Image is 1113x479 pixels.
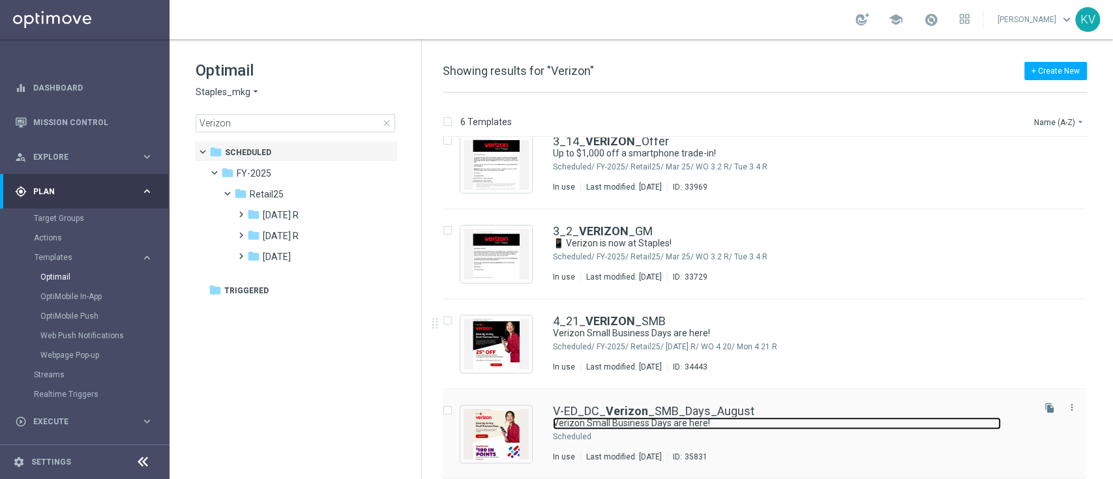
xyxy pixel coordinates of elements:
div: Scheduled [593,431,1031,442]
i: folder [209,283,222,297]
div: Press SPACE to select this row. [430,119,1110,209]
i: keyboard_arrow_right [141,185,153,197]
i: folder [247,229,260,242]
input: Search Template [196,114,395,132]
div: Press SPACE to select this row. [430,209,1110,299]
i: folder [234,187,247,200]
span: Showing results for "Verizon" [443,64,594,78]
p: 6 Templates [460,116,512,128]
div: KV [1075,7,1100,32]
div: Optimail [40,267,168,287]
div: Webpage Pop-up [40,345,168,365]
div: Scheduled/FY-2025/Retail25/Mar 25/WO 3.2 R/Tue 3.4 R [597,162,1031,172]
span: Retail25 [250,188,284,200]
div: Mission Control [15,105,153,139]
i: arrow_drop_down [250,86,261,98]
span: Triggered [224,285,269,297]
div: 33969 [685,182,707,192]
button: Name (A-Z)arrow_drop_down [1033,114,1087,130]
i: file_copy [1045,403,1055,413]
div: Templates [35,254,141,261]
a: Actions [34,233,136,243]
button: Staples_mkg arrow_drop_down [196,86,261,98]
a: Optimail [40,272,136,282]
b: VERIZON [579,224,629,238]
a: V-ED_DC_Verizon_SMB_Days_August [553,405,754,417]
button: + Create New [1024,62,1087,80]
a: Up to $1,000 off a smartphone trade-in! [553,147,1001,160]
a: 4_21_VERIZON_SMB [553,315,666,327]
b: VERIZON [586,314,635,328]
div: 33729 [685,272,707,282]
i: keyboard_arrow_right [141,415,153,428]
span: FY-2025 [237,167,271,179]
div: Last modified: [DATE] [581,362,667,372]
div: Scheduled [553,431,591,442]
b: Verizon [606,404,648,418]
div: Execute [15,416,141,428]
span: keyboard_arrow_down [1060,12,1074,27]
i: person_search [15,151,27,163]
div: Last modified: [DATE] [581,272,667,282]
div: Scheduled/FY-2025/Retail25/Apr 25 R/WO 4.20/Mon 4.21 R [597,341,1031,352]
div: In use [553,362,575,372]
div: Web Push Notifications [40,326,168,345]
i: folder [221,166,234,179]
a: 📱 Verizon is now at Staples! [553,237,1001,250]
div: Templates [34,248,168,365]
div: ID: [667,362,707,372]
span: Feb 25 R [263,230,299,242]
a: Web Push Notifications [40,330,136,341]
div: Target Groups [34,209,168,228]
a: Mission Control [33,105,153,139]
i: settings [13,456,25,468]
div: Streams [34,365,168,385]
div: Last modified: [DATE] [581,452,667,462]
div: 35831 [685,452,707,462]
div: Scheduled/ [553,341,595,352]
button: gps_fixed Plan keyboard_arrow_right [14,186,154,197]
div: In use [553,272,575,282]
i: keyboard_arrow_right [141,252,153,264]
div: ID: [667,272,707,282]
span: school [889,12,903,27]
img: 33969.jpeg [464,139,529,190]
div: Explore [15,151,141,163]
div: Scheduled/FY-2025/Retail25/Mar 25/WO 3.2 R/Tue 3.4 R [597,252,1031,262]
span: Mar 25 [263,251,291,263]
div: OptiMobile In-App [40,287,168,306]
button: more_vert [1065,399,1078,415]
div: Dashboard [15,70,153,105]
i: more_vert [1067,402,1077,413]
a: 3_2_VERIZON_GM [553,225,653,237]
span: Staples_mkg [196,86,250,98]
button: equalizer Dashboard [14,83,154,93]
button: Mission Control [14,117,154,128]
div: Press SPACE to select this row. [430,389,1110,479]
div: Scheduled/ [553,162,595,172]
div: In use [553,182,575,192]
i: folder [247,208,260,221]
button: file_copy [1041,399,1058,416]
a: Settings [31,458,71,466]
button: play_circle_outline Execute keyboard_arrow_right [14,416,154,427]
a: Verizon Small Business Days are here! [553,417,1001,429]
img: 35831.jpeg [464,409,529,459]
div: Actions [34,228,168,248]
span: Explore [33,153,141,161]
div: 34443 [685,362,707,372]
button: Templates keyboard_arrow_right [34,252,154,263]
img: 33729.jpeg [464,229,529,280]
i: folder [209,145,222,158]
span: Apr 25 R [263,209,299,221]
div: Last modified: [DATE] [581,182,667,192]
i: arrow_drop_down [1075,117,1086,127]
div: OptiMobile Push [40,306,168,326]
b: VERIZON [586,134,635,148]
span: Scheduled [225,147,271,158]
i: keyboard_arrow_right [141,151,153,163]
div: Realtime Triggers [34,385,168,404]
